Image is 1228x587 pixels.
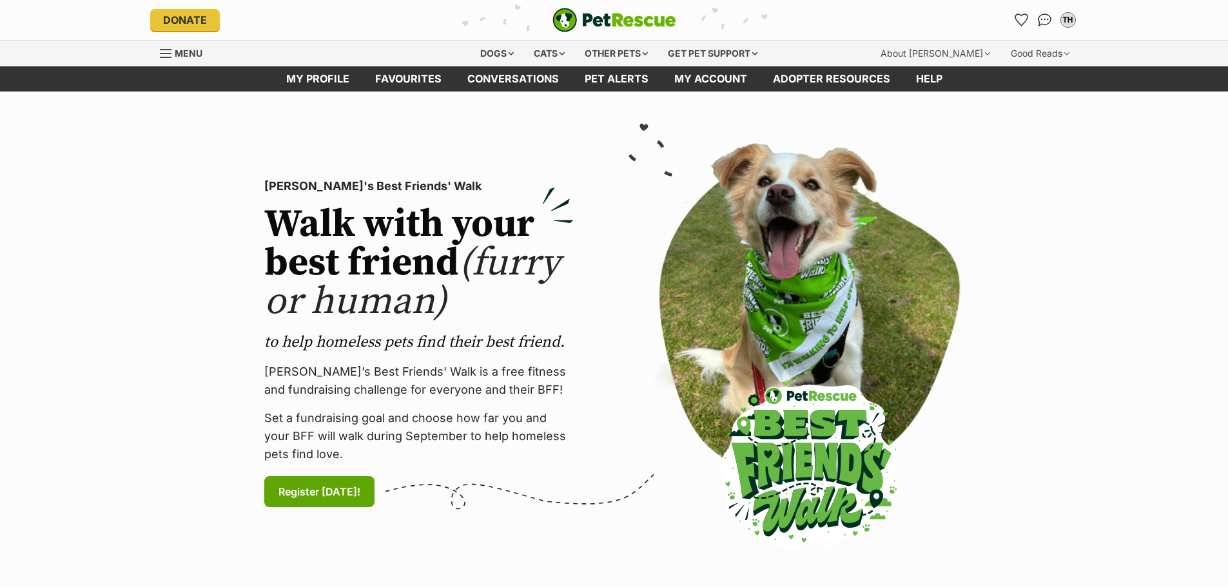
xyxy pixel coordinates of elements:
[572,66,661,91] a: Pet alerts
[264,332,574,352] p: to help homeless pets find their best friend.
[1062,14,1075,26] div: TH
[576,41,657,66] div: Other pets
[1038,14,1051,26] img: chat-41dd97257d64d25036548639549fe6c8038ab92f7586957e7f3b1b290dea8141.svg
[175,48,202,59] span: Menu
[872,41,999,66] div: About [PERSON_NAME]
[659,41,766,66] div: Get pet support
[525,41,574,66] div: Cats
[552,8,676,32] img: logo-e224e6f780fb5917bec1dbf3a21bbac754714ae5b6737aabdf751b685950b380.svg
[273,66,362,91] a: My profile
[1035,10,1055,30] a: Conversations
[264,206,574,322] h2: Walk with your best friend
[264,409,574,463] p: Set a fundraising goal and choose how far you and your BFF will walk during September to help hom...
[264,363,574,399] p: [PERSON_NAME]’s Best Friends' Walk is a free fitness and fundraising challenge for everyone and t...
[278,484,360,499] span: Register [DATE]!
[1002,41,1078,66] div: Good Reads
[264,177,574,195] p: [PERSON_NAME]'s Best Friends' Walk
[160,41,211,64] a: Menu
[1011,10,1078,30] ul: Account quick links
[264,476,375,507] a: Register [DATE]!
[903,66,955,91] a: Help
[661,66,760,91] a: My account
[264,239,560,326] span: (furry or human)
[552,8,676,32] a: PetRescue
[1058,10,1078,30] button: My account
[760,66,903,91] a: Adopter resources
[454,66,572,91] a: conversations
[362,66,454,91] a: Favourites
[471,41,523,66] div: Dogs
[1011,10,1032,30] a: Favourites
[150,9,220,31] a: Donate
